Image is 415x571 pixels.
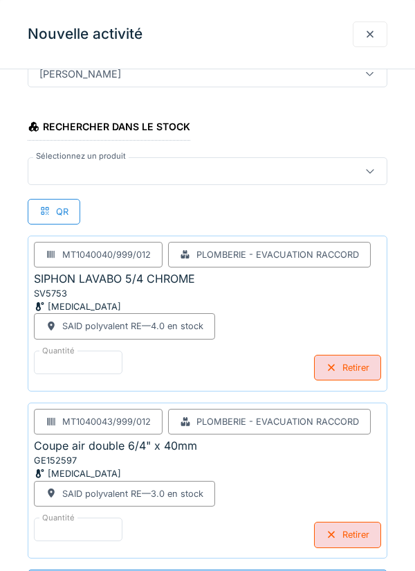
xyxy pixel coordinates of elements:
[314,522,381,547] div: Retirer
[33,150,129,162] label: Sélectionnez un produit
[28,26,142,43] h3: Nouvelle activité
[28,199,80,225] div: QR
[34,287,200,300] div: SV5753
[39,345,77,357] label: Quantité
[28,116,190,140] div: Rechercher dans le stock
[34,270,195,287] div: SIPHON LAVABO 5/4 CHROME
[34,467,200,480] div: [MEDICAL_DATA]
[314,355,381,380] div: Retirer
[34,66,127,81] div: [PERSON_NAME]
[62,415,151,428] div: MT1040043/999/012
[34,437,197,454] div: Coupe air double 6/4" x 40mm
[34,454,200,467] div: GE152597
[196,248,359,261] div: Plomberie - Evacuation raccord
[39,512,77,524] label: Quantité
[62,319,203,333] div: SAID polyvalent RE — 4.0 en stock
[196,415,359,428] div: Plomberie - Evacuation raccord
[62,248,151,261] div: MT1040040/999/012
[34,300,200,313] div: [MEDICAL_DATA]
[62,487,203,500] div: SAID polyvalent RE — 3.0 en stock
